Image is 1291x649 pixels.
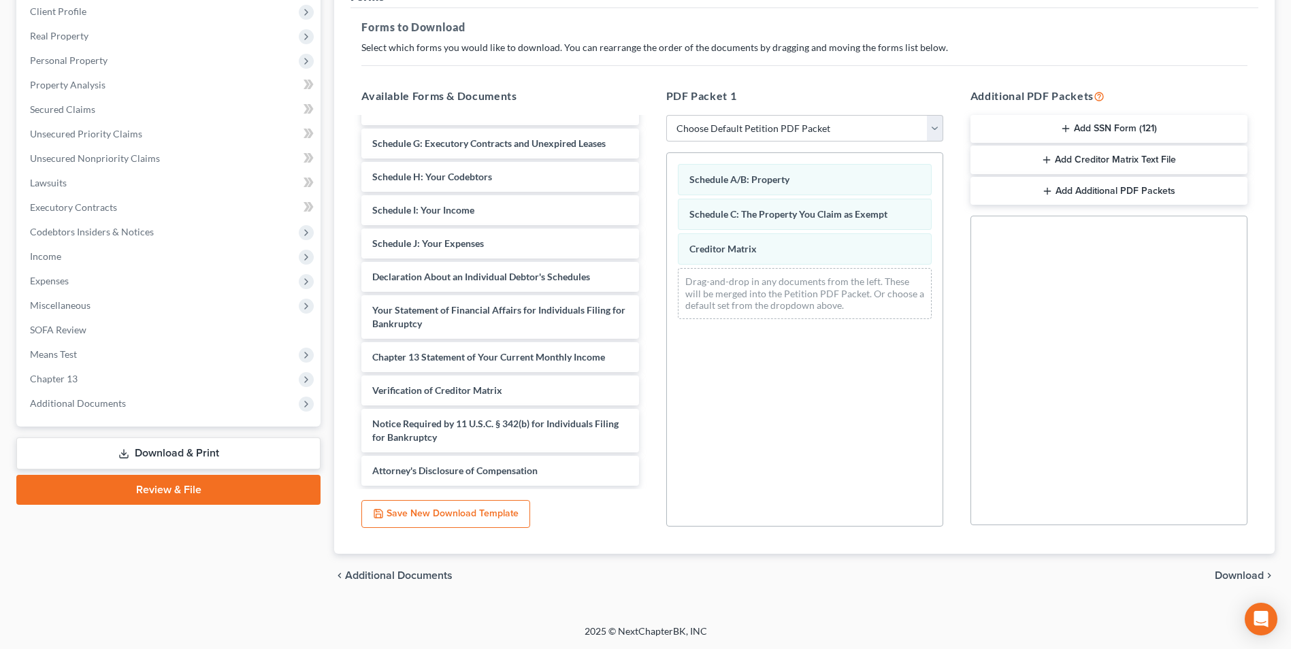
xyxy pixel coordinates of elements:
a: Secured Claims [19,97,321,122]
span: Schedule E/F: Creditors Who Have Unsecured Claims [372,104,598,116]
span: Schedule G: Executory Contracts and Unexpired Leases [372,137,606,149]
h5: Available Forms & Documents [361,88,638,104]
span: Lawsuits [30,177,67,188]
span: Miscellaneous [30,299,91,311]
a: Download & Print [16,437,321,469]
a: chevron_left Additional Documents [334,570,453,581]
button: Add Additional PDF Packets [970,177,1247,205]
span: Real Property [30,30,88,41]
span: Means Test [30,348,77,360]
span: Schedule A/B: Property [689,173,789,185]
h5: Additional PDF Packets [970,88,1247,104]
span: Notice Required by 11 U.S.C. § 342(b) for Individuals Filing for Bankruptcy [372,418,619,443]
span: Download [1215,570,1264,581]
p: Select which forms you would like to download. You can rearrange the order of the documents by dr... [361,41,1247,54]
span: Schedule J: Your Expenses [372,237,484,249]
span: Schedule C: The Property You Claim as Exempt [689,208,887,220]
button: Add SSN Form (121) [970,115,1247,144]
button: Save New Download Template [361,500,530,529]
span: Attorney's Disclosure of Compensation [372,465,538,476]
span: Chapter 13 [30,373,78,384]
h5: Forms to Download [361,19,1247,35]
span: Additional Documents [30,397,126,409]
span: Secured Claims [30,103,95,115]
span: Codebtors Insiders & Notices [30,226,154,237]
span: Expenses [30,275,69,286]
div: Drag-and-drop in any documents from the left. These will be merged into the Petition PDF Packet. ... [678,268,932,319]
a: SOFA Review [19,318,321,342]
a: Property Analysis [19,73,321,97]
i: chevron_left [334,570,345,581]
span: Verification of Creditor Matrix [372,384,502,396]
span: Personal Property [30,54,108,66]
i: chevron_right [1264,570,1275,581]
span: Client Profile [30,5,86,17]
span: SOFA Review [30,324,86,335]
button: Add Creditor Matrix Text File [970,146,1247,174]
div: Open Intercom Messenger [1245,603,1277,635]
span: Unsecured Nonpriority Claims [30,152,160,164]
a: Unsecured Nonpriority Claims [19,146,321,171]
span: Executory Contracts [30,201,117,213]
span: Your Statement of Financial Affairs for Individuals Filing for Bankruptcy [372,304,625,329]
a: Lawsuits [19,171,321,195]
span: Unsecured Priority Claims [30,128,142,139]
button: Download chevron_right [1215,570,1275,581]
span: Schedule I: Your Income [372,204,474,216]
h5: PDF Packet 1 [666,88,943,104]
div: 2025 © NextChapterBK, INC [258,625,1034,649]
span: Creditor Matrix [689,243,757,254]
a: Unsecured Priority Claims [19,122,321,146]
span: Chapter 13 Statement of Your Current Monthly Income [372,351,605,363]
span: Declaration About an Individual Debtor's Schedules [372,271,590,282]
span: Income [30,250,61,262]
span: Additional Documents [345,570,453,581]
span: Schedule H: Your Codebtors [372,171,492,182]
span: Property Analysis [30,79,105,90]
a: Executory Contracts [19,195,321,220]
a: Review & File [16,475,321,505]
